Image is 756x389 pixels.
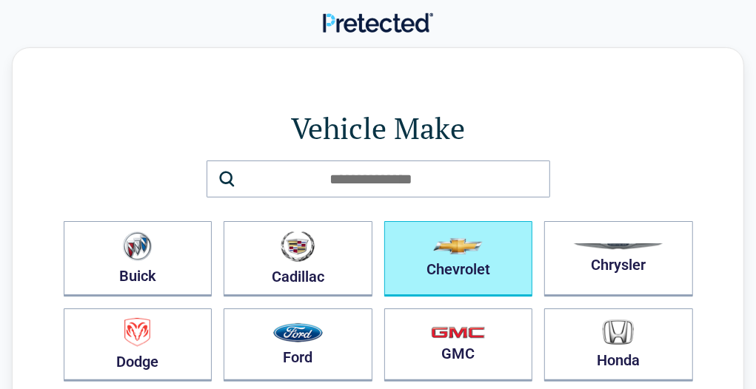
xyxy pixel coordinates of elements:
button: Dodge [64,308,213,382]
h1: Vehicle Make [64,107,693,149]
button: Chrysler [544,221,693,297]
button: Cadillac [224,221,372,297]
button: Buick [64,221,213,297]
button: Chevrolet [384,221,533,297]
button: Honda [544,308,693,382]
button: GMC [384,308,533,382]
button: Ford [224,308,372,382]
